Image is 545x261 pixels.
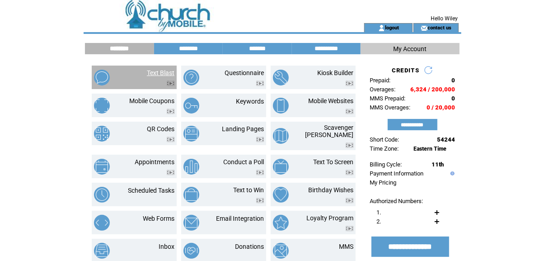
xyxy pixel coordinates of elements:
img: web-forms.png [94,215,110,231]
a: logout [385,24,399,30]
img: video.png [346,170,353,175]
span: 2. [376,218,381,225]
a: Keywords [236,98,264,105]
img: account_icon.gif [378,24,385,32]
span: Hello Wiley [431,15,458,22]
img: contact_us_icon.gif [421,24,428,32]
a: Inbox [159,243,174,250]
img: keywords.png [183,98,199,114]
img: qr-codes.png [94,126,110,142]
a: contact us [428,24,451,30]
img: video.png [346,226,353,231]
img: scheduled-tasks.png [94,187,110,203]
a: Appointments [135,158,174,166]
a: Payment Information [370,170,423,177]
img: video.png [167,81,174,86]
img: text-blast.png [94,70,110,85]
a: Kiosk Builder [317,69,353,76]
img: video.png [256,137,264,142]
img: text-to-win.png [183,187,199,203]
img: video.png [256,170,264,175]
a: Mobile Coupons [129,97,174,104]
a: Questionnaire [225,69,264,76]
span: 11th [432,161,444,168]
img: conduct-a-poll.png [183,159,199,175]
img: kiosk-builder.png [273,70,289,85]
img: appointments.png [94,159,110,175]
span: MMS Overages: [370,104,410,111]
a: Mobile Websites [308,97,353,104]
a: QR Codes [147,125,174,133]
img: landing-pages.png [183,126,199,142]
span: CREDITS [392,67,419,74]
img: video.png [256,198,264,203]
img: inbox.png [94,243,110,259]
a: Scavenger [PERSON_NAME] [305,124,353,138]
span: 6,324 / 200,000 [410,86,455,93]
span: Authorized Numbers: [370,198,423,204]
a: Text To Screen [313,158,353,166]
img: video.png [346,109,353,114]
img: text-to-screen.png [273,159,289,175]
a: Donations [235,243,264,250]
a: Email Integration [216,215,264,222]
span: MMS Prepaid: [370,95,405,102]
span: Time Zone: [370,145,399,152]
a: Landing Pages [222,125,264,133]
span: Eastern Time [413,146,446,152]
img: birthday-wishes.png [273,187,289,203]
a: Birthday Wishes [308,186,353,194]
img: questionnaire.png [183,70,199,85]
span: My Account [394,45,427,52]
img: video.png [256,81,264,86]
span: 0 [451,77,455,84]
span: 0 / 20,000 [427,104,455,111]
img: video.png [167,137,174,142]
a: MMS [339,243,353,250]
img: donations.png [183,243,199,259]
a: Web Forms [143,215,174,222]
img: video.png [167,109,174,114]
span: Prepaid: [370,77,390,84]
img: email-integration.png [183,215,199,231]
img: video.png [346,81,353,86]
span: Short Code: [370,136,399,143]
span: 0 [451,95,455,102]
img: mms.png [273,243,289,259]
a: My Pricing [370,179,396,186]
a: Conduct a Poll [223,158,264,166]
img: help.gif [448,171,455,176]
span: 1. [376,209,381,216]
img: mobile-coupons.png [94,98,110,114]
span: Billing Cycle: [370,161,402,168]
a: Text to Win [233,186,264,194]
a: Loyalty Program [306,214,353,222]
span: 54244 [437,136,455,143]
img: video.png [346,198,353,203]
a: Text Blast [147,69,174,76]
img: video.png [346,143,353,148]
a: Scheduled Tasks [128,187,174,194]
img: loyalty-program.png [273,215,289,231]
img: scavenger-hunt.png [273,128,289,144]
img: video.png [167,170,174,175]
span: Overages: [370,86,395,93]
img: mobile-websites.png [273,98,289,114]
